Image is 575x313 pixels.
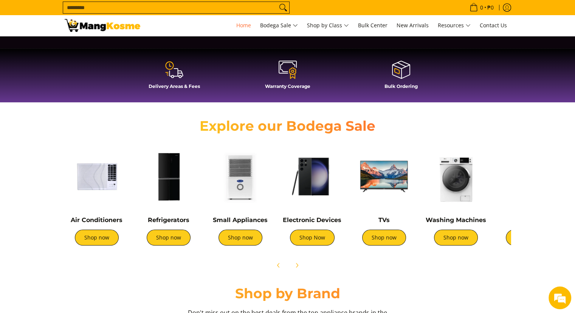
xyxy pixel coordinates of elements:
[393,15,432,36] a: New Arrivals
[208,144,273,209] img: Small Appliances
[71,216,122,224] a: Air Conditioners
[219,230,262,246] a: Shop now
[232,15,255,36] a: Home
[213,216,268,224] a: Small Appliances
[65,144,129,209] img: Air Conditioners
[426,216,486,224] a: Washing Machines
[496,144,560,209] img: Cookers
[424,144,488,209] img: Washing Machines
[277,2,289,13] button: Search
[506,230,550,246] a: Shop now
[121,83,227,89] h4: Delivery Areas & Fees
[397,22,429,29] span: New Arrivals
[256,15,302,36] a: Bodega Sale
[270,257,287,274] button: Previous
[362,230,406,246] a: Shop now
[480,22,507,29] span: Contact Us
[438,21,471,30] span: Resources
[147,230,191,246] a: Shop now
[260,21,298,30] span: Bodega Sale
[358,22,387,29] span: Bulk Center
[434,15,474,36] a: Resources
[479,5,484,10] span: 0
[236,22,251,29] span: Home
[378,216,390,224] a: TVs
[467,3,496,12] span: •
[288,257,305,274] button: Next
[283,216,341,224] a: Electronic Devices
[476,15,511,36] a: Contact Us
[290,230,335,246] a: Shop Now
[136,144,201,209] img: Refrigerators
[303,15,353,36] a: Shop by Class
[75,230,119,246] a: Shop now
[280,144,344,209] img: Electronic Devices
[348,83,454,89] h4: Bulk Ordering
[121,60,227,95] a: Delivery Areas & Fees
[65,19,140,32] img: Mang Kosme: Your Home Appliances Warehouse Sale Partner!
[148,216,189,224] a: Refrigerators
[235,83,341,89] h4: Warranty Coverage
[434,230,478,246] a: Shop now
[148,15,511,36] nav: Main Menu
[178,117,397,135] h2: Explore our Bodega Sale
[348,60,454,95] a: Bulk Ordering
[352,144,416,209] img: TVs
[235,60,341,95] a: Warranty Coverage
[307,21,349,30] span: Shop by Class
[354,15,391,36] a: Bulk Center
[65,285,511,302] h2: Shop by Brand
[486,5,495,10] span: ₱0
